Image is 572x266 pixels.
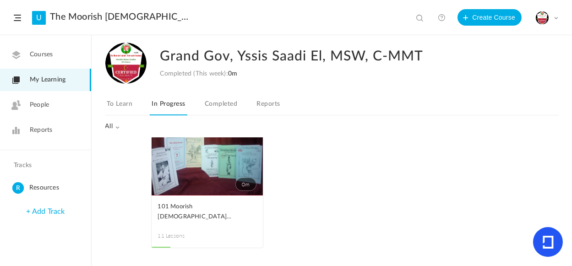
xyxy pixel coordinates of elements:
[105,98,135,115] a: To Learn
[158,232,207,240] span: 11 Lessons
[30,50,53,60] span: Courses
[158,202,243,222] span: 101 Moorish [DEMOGRAPHIC_DATA] Course
[105,43,147,84] img: miti-certificate.png
[12,182,24,195] cite: R
[29,182,87,194] span: Resources
[30,100,49,110] span: People
[30,75,65,85] span: My Learning
[536,11,549,24] img: miti-certificate.png
[158,202,256,223] a: 101 Moorish [DEMOGRAPHIC_DATA] Course
[14,162,75,169] h4: Tracks
[50,11,190,22] a: The Moorish [DEMOGRAPHIC_DATA] Therocratic Institute. MITI
[150,98,187,115] a: In Progress
[26,208,65,215] a: + Add Track
[203,98,239,115] a: Completed
[152,109,263,195] a: 0m
[235,178,256,191] span: 0m
[458,9,522,26] button: Create Course
[30,125,52,135] span: Reports
[160,70,238,78] div: Completed (This week):
[255,98,282,115] a: Reports
[105,123,120,130] span: All
[228,71,237,77] span: 0m
[32,11,46,25] a: U
[160,43,523,70] h2: Grand Gov, Yssis Saadi El, MSW, C-MMT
